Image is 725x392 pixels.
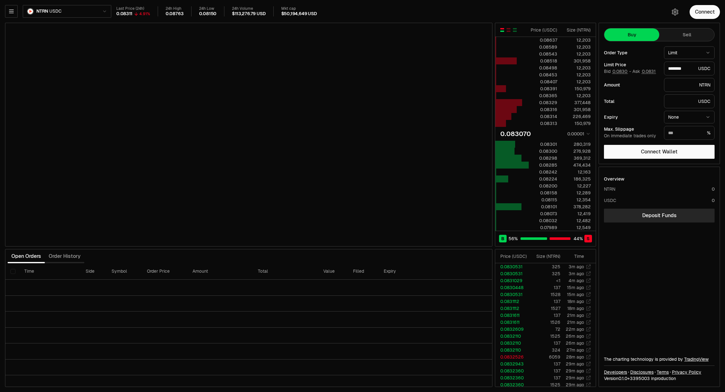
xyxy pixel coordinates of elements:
button: 0.0831 [641,69,656,74]
div: Expiry [604,115,659,119]
div: Mkt cap [281,6,317,11]
div: The charting technology is provided by [604,356,715,362]
div: Size ( NTRN ) [563,27,591,33]
time: 29m ago [566,375,584,381]
a: Privacy Policy [672,369,701,375]
div: 0.08453 [529,72,557,78]
td: 6059 [529,353,561,360]
div: 150,979 [563,120,591,127]
div: 24h Volume [232,6,265,11]
div: 0.08407 [529,79,557,85]
div: % [664,126,715,140]
a: Developers [604,369,627,375]
span: Ask [632,69,656,74]
div: $113,276.79 USD [232,11,265,17]
div: 12,227 [563,183,591,189]
time: 18m ago [567,299,584,304]
td: 0.0830531 [495,291,529,298]
td: 1528 [529,291,561,298]
div: NTRN [604,186,615,192]
div: 301,958 [563,106,591,113]
div: 12,549 [563,224,591,231]
div: 150,979 [563,86,591,92]
img: NTRN Logo [27,9,33,14]
span: NTRN [36,9,48,14]
span: 339500309cc864c77353cf5e0cc491a1284ea678 [630,376,650,381]
div: 4.91% [139,11,150,16]
div: 12,419 [563,211,591,217]
div: 0.08224 [529,176,557,182]
button: Show Buy Orders Only [512,27,517,33]
th: Amount [187,263,253,280]
td: 325 [529,270,561,277]
td: 137 [529,374,561,381]
div: 0.08365 [529,92,557,99]
td: 0.0830448 [495,284,529,291]
div: 0.08242 [529,169,557,175]
button: Limit [664,46,715,59]
button: 0.0830 [612,69,628,74]
time: 21m ago [567,319,584,325]
button: Show Sell Orders Only [506,27,511,33]
a: TradingView [684,356,709,362]
div: 0.08115 [529,197,557,203]
div: 0.08298 [529,155,557,161]
time: 22m ago [566,326,584,332]
div: 474,434 [563,162,591,168]
time: 15m ago [567,285,584,290]
div: Price ( USDC ) [529,27,557,33]
time: 3m ago [569,264,584,270]
td: 1525 [529,333,561,340]
div: 0.08518 [529,58,557,64]
td: <1 [529,277,561,284]
div: Limit Price [604,62,659,67]
div: USDC [604,197,616,204]
td: 0.0832360 [495,374,529,381]
td: 0.0830531 [495,263,529,270]
div: 12,203 [563,37,591,43]
div: 12,203 [563,79,591,85]
td: 0.0831112 [495,305,529,312]
time: 26m ago [566,340,584,346]
div: 0.08543 [529,51,557,57]
div: 0.08313 [529,120,557,127]
a: Deposit Funds [604,209,715,223]
time: 21m ago [567,312,584,318]
div: 0.08073 [529,211,557,217]
div: 24h Low [199,6,217,11]
div: 0.08101 [529,204,557,210]
div: NTRN [664,78,715,92]
td: 137 [529,312,561,319]
td: 0.0832609 [495,326,529,333]
div: 0.08200 [529,183,557,189]
div: 0.08301 [529,141,557,147]
time: 18m ago [567,306,584,311]
span: 44 % [574,235,583,242]
button: 0.00001 [565,130,591,138]
div: 369,312 [563,155,591,161]
td: 0.0832360 [495,367,529,374]
div: 12,203 [563,72,591,78]
div: Total [604,99,659,104]
div: Overview [604,176,624,182]
time: 15m ago [567,292,584,297]
th: Filled [348,263,379,280]
button: None [664,111,715,123]
td: 137 [529,340,561,347]
div: 12,482 [563,217,591,224]
td: 0.0832526 [495,353,529,360]
span: S [587,235,590,242]
td: 0.0832110 [495,340,529,347]
div: 12,163 [563,169,591,175]
span: Bid - [604,69,631,74]
div: 0.07989 [529,224,557,231]
th: Total [253,263,318,280]
div: 186,325 [563,176,591,182]
th: Value [318,263,348,280]
div: 12,203 [563,92,591,99]
th: Time [19,263,80,280]
td: 0.0832360 [495,381,529,388]
div: Price ( USDC ) [500,253,529,259]
div: 24h High [166,6,184,11]
span: USDC [49,9,61,14]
